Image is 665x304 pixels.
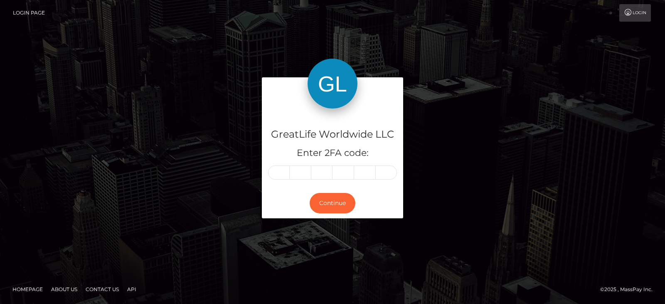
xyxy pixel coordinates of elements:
[9,283,46,296] a: Homepage
[124,283,140,296] a: API
[82,283,122,296] a: Contact Us
[619,4,651,22] a: Login
[268,147,397,160] h5: Enter 2FA code:
[308,59,357,109] img: GreatLife Worldwide LLC
[600,285,659,294] div: © 2025 , MassPay Inc.
[13,4,45,22] a: Login Page
[310,193,355,213] button: Continue
[268,127,397,142] h4: GreatLife Worldwide LLC
[48,283,81,296] a: About Us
